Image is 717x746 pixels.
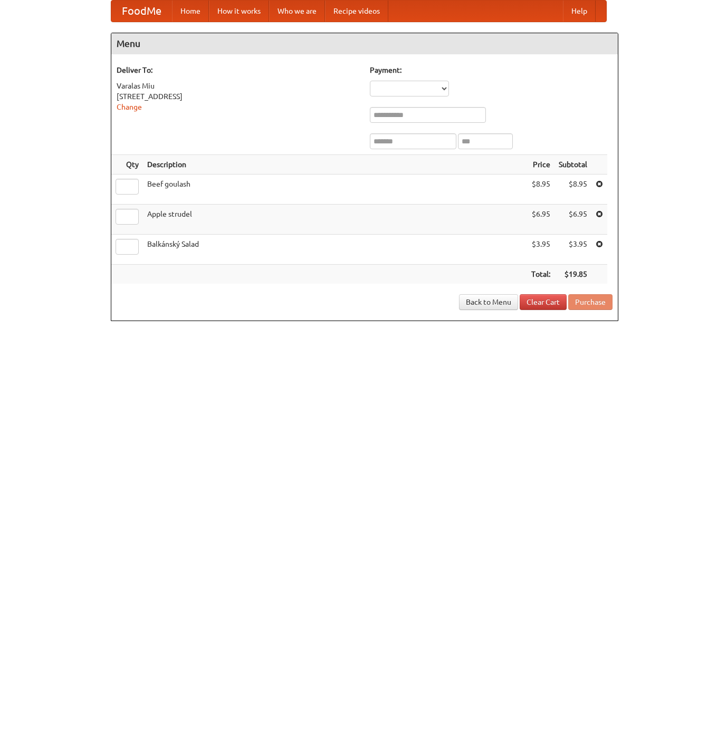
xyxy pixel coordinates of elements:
[527,265,555,284] th: Total:
[527,155,555,175] th: Price
[117,103,142,111] a: Change
[111,1,172,22] a: FoodMe
[143,235,527,265] td: Balkánský Salad
[143,155,527,175] th: Description
[111,33,618,54] h4: Menu
[563,1,596,22] a: Help
[117,81,359,91] div: Varalas Miu
[555,235,591,265] td: $3.95
[117,65,359,75] h5: Deliver To:
[143,175,527,205] td: Beef goulash
[520,294,567,310] a: Clear Cart
[172,1,209,22] a: Home
[111,155,143,175] th: Qty
[555,205,591,235] td: $6.95
[269,1,325,22] a: Who we are
[370,65,613,75] h5: Payment:
[568,294,613,310] button: Purchase
[117,91,359,102] div: [STREET_ADDRESS]
[527,205,555,235] td: $6.95
[325,1,388,22] a: Recipe videos
[143,205,527,235] td: Apple strudel
[209,1,269,22] a: How it works
[555,155,591,175] th: Subtotal
[555,175,591,205] td: $8.95
[527,235,555,265] td: $3.95
[527,175,555,205] td: $8.95
[555,265,591,284] th: $19.85
[459,294,518,310] a: Back to Menu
